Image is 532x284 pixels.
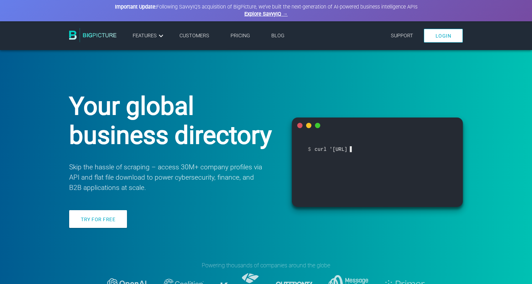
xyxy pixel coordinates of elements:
img: BigPicture.io [69,28,117,42]
a: Login [424,29,463,43]
p: Skip the hassle of scraping – access 30M+ company profiles via API and flat file download to powe... [69,162,264,193]
h1: Your global business directory [69,92,274,150]
a: Try for free [69,210,127,228]
span: curl '[URL] [308,144,447,154]
a: Features [133,32,165,40]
